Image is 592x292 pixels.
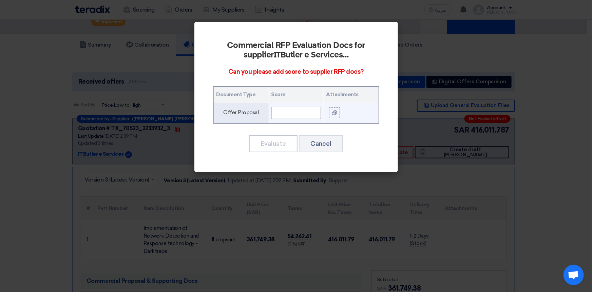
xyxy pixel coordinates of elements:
th: Score [269,87,324,103]
th: Document Type [214,87,269,103]
span: Can you please add score to supplier RFP docs? [228,68,364,75]
a: Open chat [564,265,584,285]
b: ITButler e Services [274,51,343,59]
th: Attachments [324,87,379,103]
h2: Commercial RFP Evaluation Docs for supplier ... [213,41,379,60]
td: Offer Proposal [214,103,269,123]
input: Score.. [271,107,321,119]
button: Evaluate [249,135,298,152]
button: Cancel [299,135,343,152]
